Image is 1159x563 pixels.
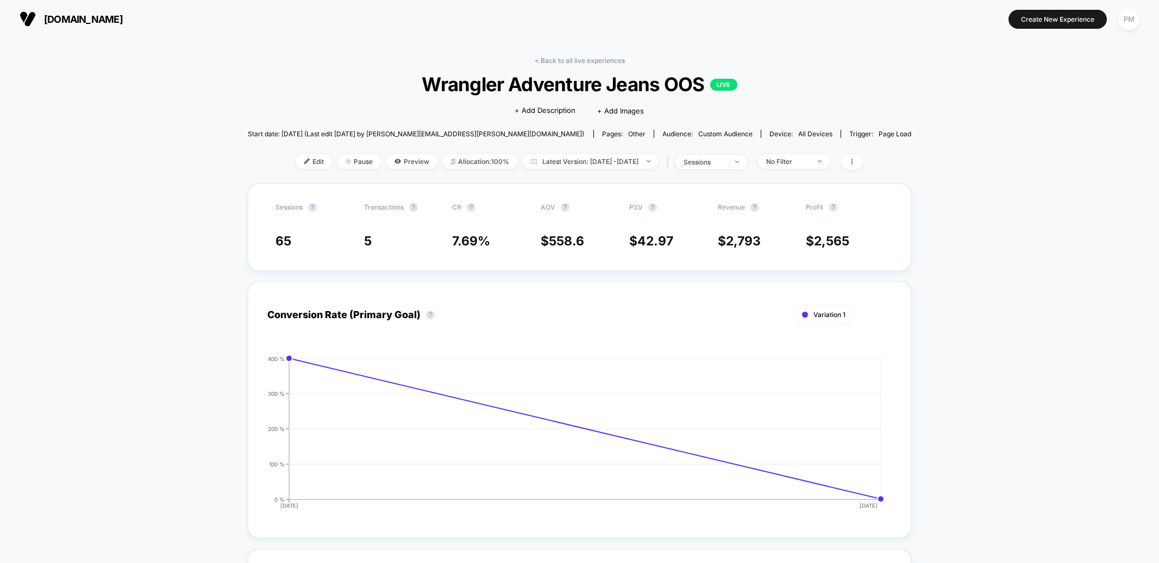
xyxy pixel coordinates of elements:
[1008,10,1107,29] button: Create New Experience
[684,158,727,166] div: sessions
[386,154,437,169] span: Preview
[268,425,285,432] tspan: 200 %
[308,203,317,212] button: ?
[718,233,761,249] span: $
[268,355,285,362] tspan: 400 %
[806,203,823,211] span: Profit
[761,130,841,138] span: Device:
[637,233,673,249] span: 42.97
[766,157,810,166] div: No Filter
[829,203,837,212] button: ?
[541,233,584,249] span: $
[735,161,739,163] img: end
[698,130,753,138] span: Custom Audience
[541,203,555,211] span: AOV
[452,233,490,249] span: 7.69 %
[248,130,584,138] span: Start date: [DATE] (Last edit [DATE] by [PERSON_NAME][EMAIL_ADDRESS][PERSON_NAME][DOMAIN_NAME])
[346,159,351,164] img: end
[364,203,404,211] span: Transactions
[467,203,475,212] button: ?
[269,460,285,467] tspan: 100 %
[515,105,575,116] span: + Add Description
[337,154,381,169] span: Pause
[726,233,761,249] span: 2,793
[561,203,569,212] button: ?
[602,130,646,138] div: Pages:
[814,233,849,249] span: 2,565
[549,233,584,249] span: 558.6
[629,203,643,211] span: PSV
[256,356,881,518] div: CONVERSION_RATE
[531,159,537,164] img: calendar
[20,11,36,27] img: Visually logo
[268,390,285,396] tspan: 300 %
[849,130,911,138] div: Trigger:
[443,154,517,169] span: Allocation: 100%
[813,311,845,319] span: Variation 1
[274,496,285,502] tspan: 0 %
[806,233,849,249] span: $
[304,159,310,164] img: edit
[1115,8,1143,30] button: PM
[648,203,657,212] button: ?
[818,160,822,162] img: end
[750,203,759,212] button: ?
[409,203,418,212] button: ?
[662,130,753,138] div: Audience:
[296,154,332,169] span: Edit
[281,73,878,96] span: Wrangler Adventure Jeans OOS
[16,10,126,28] button: [DOMAIN_NAME]
[718,203,745,211] span: Revenue
[451,159,455,165] img: rebalance
[535,56,625,65] a: < Back to all live experiences
[647,160,650,162] img: end
[44,14,123,25] span: [DOMAIN_NAME]
[629,233,673,249] span: $
[597,106,644,115] span: + Add Images
[879,130,911,138] span: Page Load
[280,502,298,509] tspan: [DATE]
[364,233,372,249] span: 5
[628,130,646,138] span: other
[275,233,291,249] span: 65
[275,203,303,211] span: Sessions
[452,203,461,211] span: CR
[860,502,878,509] tspan: [DATE]
[798,130,832,138] span: all devices
[664,154,675,170] span: |
[426,311,435,319] button: ?
[1118,9,1139,30] div: PM
[523,154,659,169] span: Latest Version: [DATE] - [DATE]
[710,79,737,91] p: LIVE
